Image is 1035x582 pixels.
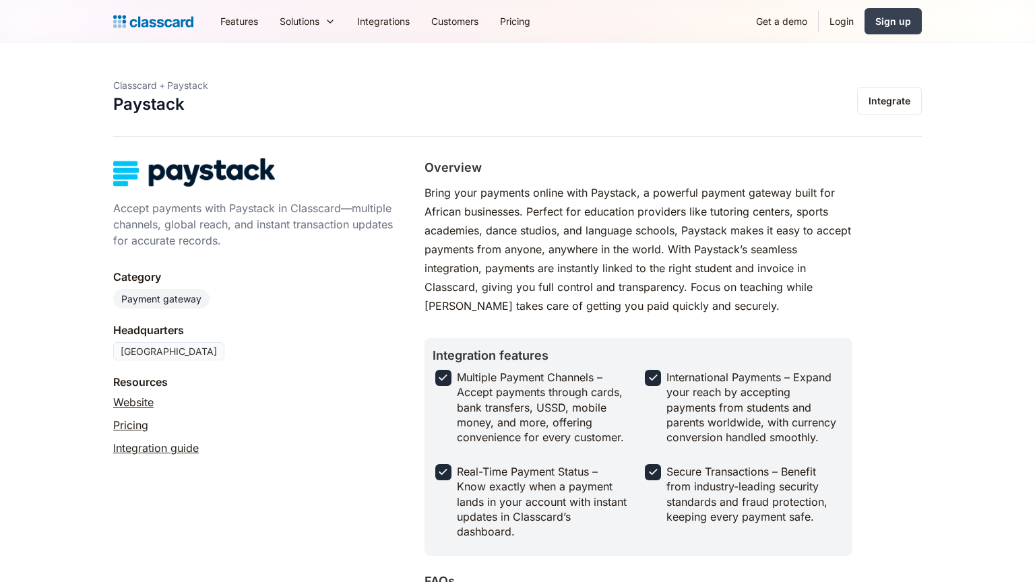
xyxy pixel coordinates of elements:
[346,6,420,36] a: Integrations
[489,6,541,36] a: Pricing
[819,6,865,36] a: Login
[875,14,911,28] div: Sign up
[113,95,185,115] h1: Paystack
[113,12,193,31] a: Logo
[666,370,839,445] div: International Payments – Expand your reach by accepting payments from students and parents worldw...
[857,87,922,115] a: Integrate
[113,78,157,92] div: Classcard
[269,6,346,36] div: Solutions
[666,464,839,525] div: Secure Transactions – Benefit from industry-leading security standards and fraud protection, keep...
[425,183,852,315] p: Bring your payments online with Paystack, a powerful payment gateway built for African businesses...
[113,322,184,338] div: Headquarters
[113,440,199,456] a: Integration guide
[113,200,398,249] div: Accept payments with Paystack in Classcard—multiple channels, global reach, and instant transacti...
[745,6,818,36] a: Get a demo
[113,417,148,433] a: Pricing
[433,346,844,364] h2: Integration features
[420,6,489,36] a: Customers
[210,6,269,36] a: Features
[167,78,208,92] div: Paystack
[113,394,154,410] a: Website
[113,342,224,360] div: [GEOGRAPHIC_DATA]
[425,158,482,176] h2: Overview
[121,292,201,306] div: Payment gateway
[113,374,168,390] div: Resources
[457,464,629,540] div: Real-Time Payment Status – Know exactly when a payment lands in your account with instant updates...
[457,370,629,445] div: Multiple Payment Channels – Accept payments through cards, bank transfers, USSD, mobile money, an...
[280,14,319,28] div: Solutions
[113,269,161,285] div: Category
[865,8,922,34] a: Sign up
[159,78,165,92] div: +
